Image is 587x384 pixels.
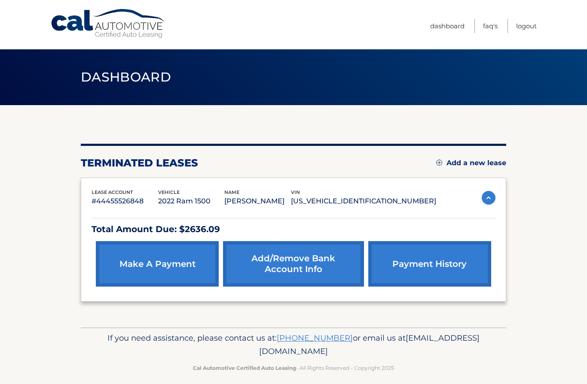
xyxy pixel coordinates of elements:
p: [US_VEHICLE_IDENTIFICATION_NUMBER] [291,195,436,207]
a: Add a new lease [436,159,506,167]
img: accordion-active.svg [482,191,495,205]
span: name [224,189,239,195]
p: [PERSON_NAME] [224,195,291,207]
strong: Cal Automotive Certified Auto Leasing [193,365,296,371]
a: FAQ's [483,19,498,33]
a: payment history [368,241,491,287]
p: - All Rights Reserved - Copyright 2025 [86,363,501,372]
img: add.svg [436,160,442,166]
h2: terminated leases [81,157,198,169]
p: 2022 Ram 1500 [158,195,225,207]
span: vin [291,189,300,195]
p: #44455526848 [92,195,158,207]
a: Cal Automotive [50,9,166,39]
a: make a payment [96,241,219,287]
a: Dashboard [430,19,465,33]
span: lease account [92,189,133,195]
a: Logout [516,19,537,33]
a: [PHONE_NUMBER] [277,333,353,343]
p: If you need assistance, please contact us at: or email us at [86,331,501,359]
span: vehicle [158,189,180,195]
p: Total Amount Due: $2636.09 [92,222,495,237]
span: Dashboard [81,69,171,85]
a: Add/Remove bank account info [223,241,364,287]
